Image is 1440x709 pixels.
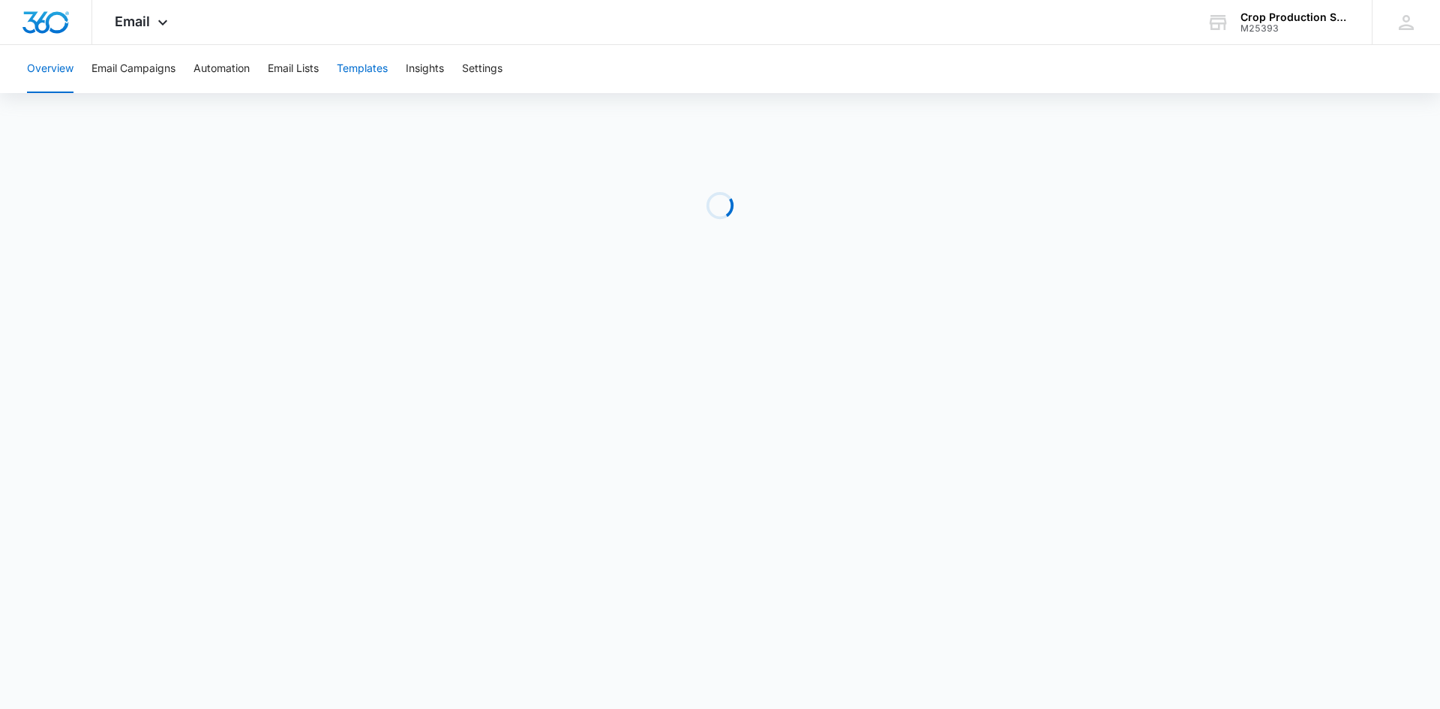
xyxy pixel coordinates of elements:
[1240,11,1350,23] div: account name
[337,45,388,93] button: Templates
[406,45,444,93] button: Insights
[27,45,73,93] button: Overview
[1240,23,1350,34] div: account id
[462,45,502,93] button: Settings
[115,14,150,29] span: Email
[91,45,175,93] button: Email Campaigns
[193,45,250,93] button: Automation
[268,45,319,93] button: Email Lists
